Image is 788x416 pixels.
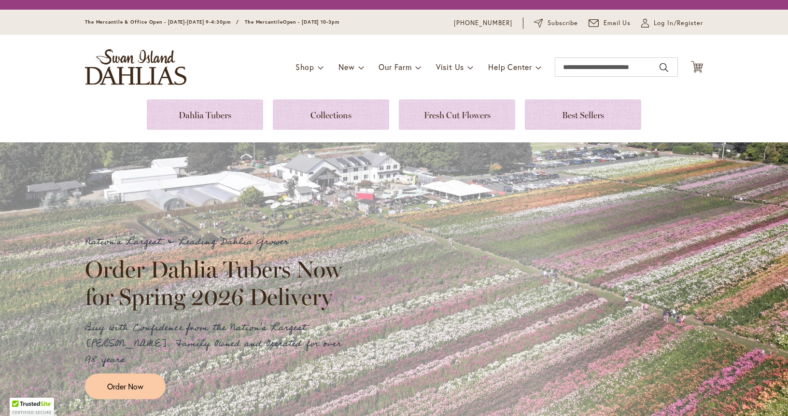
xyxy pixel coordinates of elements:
[454,18,512,28] a: [PHONE_NUMBER]
[283,19,339,25] span: Open - [DATE] 10-3pm
[338,62,354,72] span: New
[85,234,351,250] p: Nation's Largest & Leading Dahlia Grower
[589,18,631,28] a: Email Us
[85,374,166,399] a: Order Now
[604,18,631,28] span: Email Us
[660,60,668,75] button: Search
[85,49,186,85] a: store logo
[85,320,351,368] p: Buy with Confidence from the Nation's Largest [PERSON_NAME]. Family Owned and Operated for over 9...
[379,62,411,72] span: Our Farm
[641,18,703,28] a: Log In/Register
[548,18,578,28] span: Subscribe
[107,381,143,392] span: Order Now
[85,256,351,310] h2: Order Dahlia Tubers Now for Spring 2026 Delivery
[436,62,464,72] span: Visit Us
[654,18,703,28] span: Log In/Register
[534,18,578,28] a: Subscribe
[85,19,283,25] span: The Mercantile & Office Open - [DATE]-[DATE] 9-4:30pm / The Mercantile
[295,62,314,72] span: Shop
[488,62,532,72] span: Help Center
